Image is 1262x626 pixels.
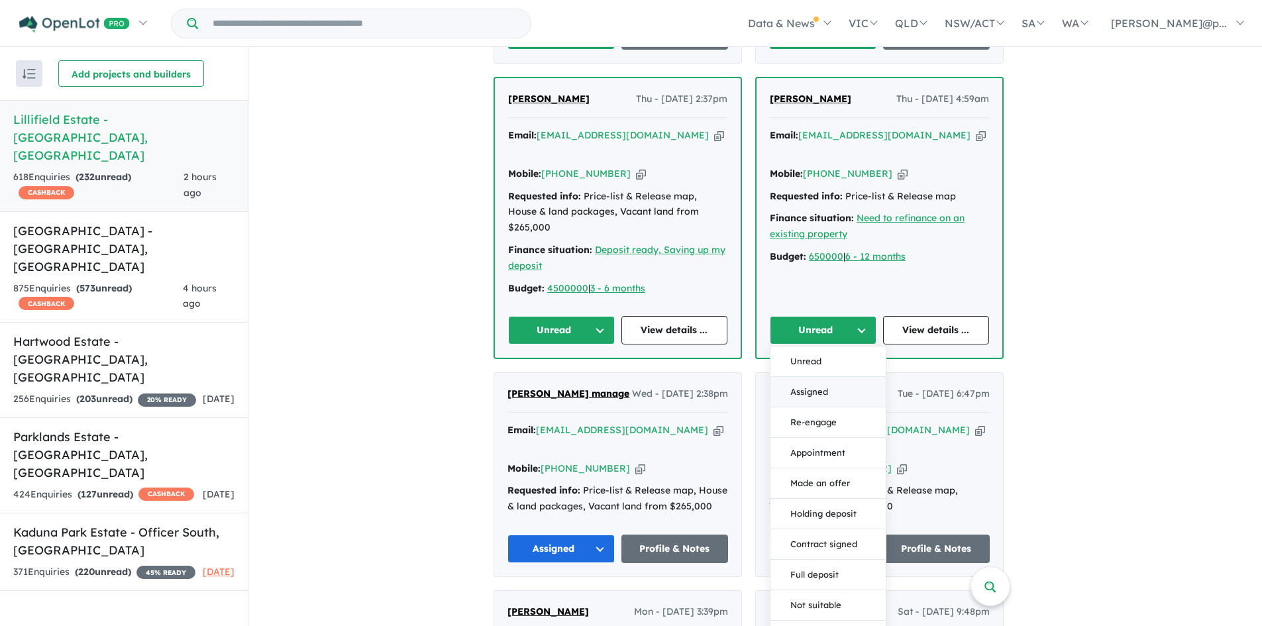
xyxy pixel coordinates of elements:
[507,604,589,620] a: [PERSON_NAME]
[769,604,851,620] a: [PERSON_NAME]
[898,167,908,181] button: Copy
[13,523,235,559] h5: Kaduna Park Estate - Officer South , [GEOGRAPHIC_DATA]
[508,190,581,202] strong: Requested info:
[770,560,886,590] button: Full deposit
[79,171,95,183] span: 232
[770,250,806,262] strong: Budget:
[13,170,184,201] div: 618 Enquir ies
[769,484,842,496] strong: Requested info:
[769,535,876,563] button: Assigned
[138,488,194,501] span: CASHBACK
[508,244,592,256] strong: Finance situation:
[845,250,906,262] a: 6 - 12 months
[19,186,74,199] span: CASHBACK
[770,468,886,499] button: Made an offer
[883,316,990,344] a: View details ...
[897,462,907,476] button: Copy
[770,249,989,265] div: |
[898,386,990,402] span: Tue - [DATE] 6:47pm
[769,386,851,402] a: [PERSON_NAME]
[536,424,708,436] a: [EMAIL_ADDRESS][DOMAIN_NAME]
[508,129,537,141] strong: Email:
[975,423,985,437] button: Copy
[13,111,235,164] h5: Lillifield Estate - [GEOGRAPHIC_DATA] , [GEOGRAPHIC_DATA]
[803,168,892,180] a: [PHONE_NUMBER]
[621,535,729,563] a: Profile & Notes
[770,91,851,107] a: [PERSON_NAME]
[76,282,132,294] strong: ( unread)
[23,69,36,79] img: sort.svg
[769,462,802,474] strong: Mobile:
[508,168,541,180] strong: Mobile:
[508,244,725,272] a: Deposit ready, Saving up my deposit
[507,424,536,436] strong: Email:
[809,250,843,262] u: 650000
[79,282,95,294] span: 573
[508,281,727,297] div: |
[76,171,131,183] strong: ( unread)
[136,566,195,579] span: 45 % READY
[770,346,886,377] button: Unread
[632,386,728,402] span: Wed - [DATE] 2:38pm
[201,9,528,38] input: Try estate name, suburb, builder or developer
[19,297,74,310] span: CASHBACK
[770,529,886,560] button: Contract signed
[13,391,196,407] div: 256 Enquir ies
[203,488,235,500] span: [DATE]
[770,93,851,105] span: [PERSON_NAME]
[634,604,728,620] span: Mon - [DATE] 3:39pm
[13,333,235,386] h5: Hartwood Estate - [GEOGRAPHIC_DATA] , [GEOGRAPHIC_DATA]
[883,535,990,563] a: Profile & Notes
[507,605,589,617] span: [PERSON_NAME]
[635,462,645,476] button: Copy
[81,488,97,500] span: 127
[541,462,630,474] a: [PHONE_NUMBER]
[537,129,709,141] a: [EMAIL_ADDRESS][DOMAIN_NAME]
[541,168,631,180] a: [PHONE_NUMBER]
[58,60,204,87] button: Add projects and builders
[769,605,851,617] span: [PERSON_NAME]
[770,189,989,205] div: Price-list & Release map
[798,129,971,141] a: [EMAIL_ADDRESS][DOMAIN_NAME]
[976,129,986,142] button: Copy
[507,462,541,474] strong: Mobile:
[769,424,798,436] strong: Email:
[770,190,843,202] strong: Requested info:
[770,590,886,621] button: Not suitable
[770,129,798,141] strong: Email:
[508,93,590,105] span: [PERSON_NAME]
[138,393,196,407] span: 20 % READY
[770,212,965,240] a: Need to refinance on an existing property
[898,604,990,620] span: Sat - [DATE] 9:48pm
[590,282,645,294] a: 3 - 6 months
[770,407,886,438] button: Re-engage
[78,566,95,578] span: 220
[507,388,629,399] span: [PERSON_NAME] manage
[769,388,851,399] span: [PERSON_NAME]
[770,212,854,224] strong: Finance situation:
[547,282,588,294] a: 4500000
[621,316,728,344] a: View details ...
[770,499,886,529] button: Holding deposit
[13,428,235,482] h5: Parklands Estate - [GEOGRAPHIC_DATA] , [GEOGRAPHIC_DATA]
[13,564,195,580] div: 371 Enquir ies
[203,566,235,578] span: [DATE]
[183,282,217,310] span: 4 hours ago
[507,483,728,515] div: Price-list & Release map, House & land packages, Vacant land from $265,000
[13,487,194,503] div: 424 Enquir ies
[13,281,183,313] div: 875 Enquir ies
[508,91,590,107] a: [PERSON_NAME]
[76,393,132,405] strong: ( unread)
[896,91,989,107] span: Thu - [DATE] 4:59am
[770,316,876,344] button: Unread
[636,91,727,107] span: Thu - [DATE] 2:37pm
[19,16,130,32] img: Openlot PRO Logo White
[203,393,235,405] span: [DATE]
[507,386,629,402] a: [PERSON_NAME] manage
[714,129,724,142] button: Copy
[769,483,990,515] div: Price-list & Release map, Vacant land from $265,000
